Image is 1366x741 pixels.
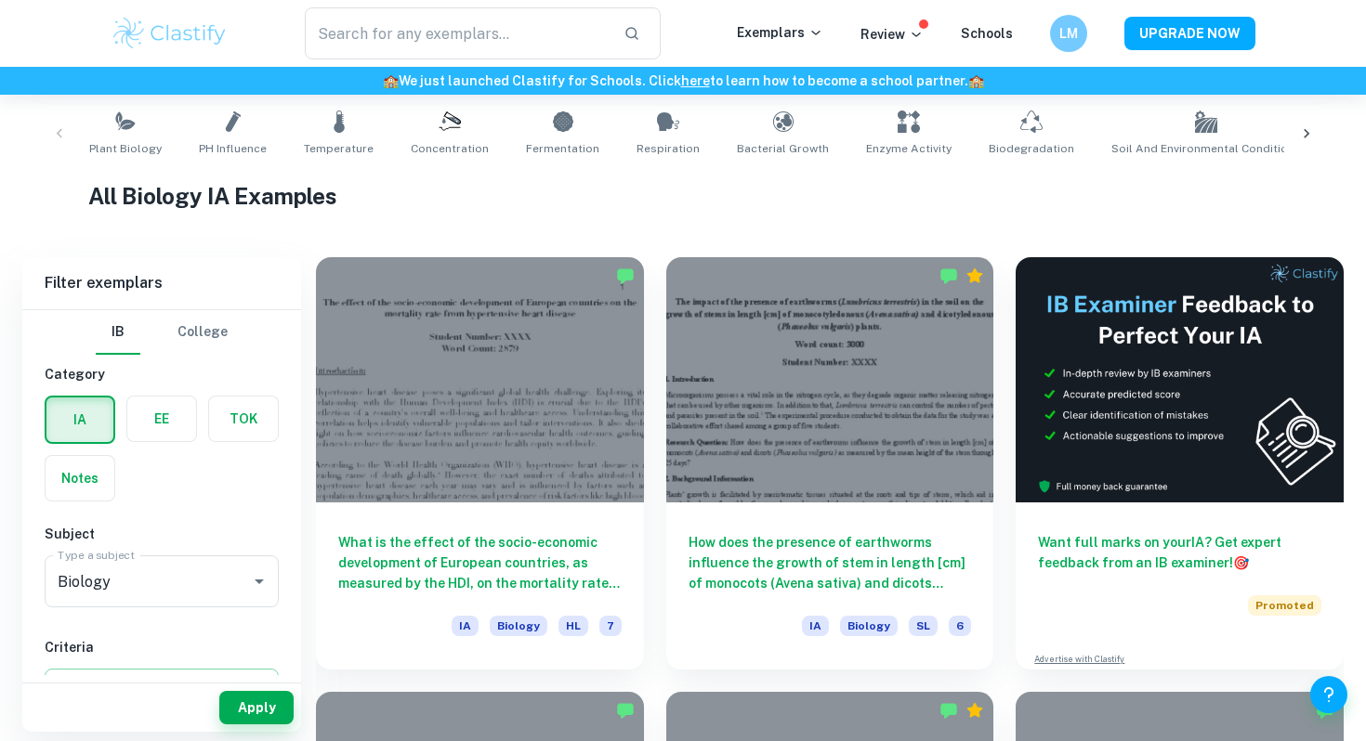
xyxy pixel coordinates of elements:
img: Marked [939,266,958,285]
span: Promoted [1248,595,1321,616]
img: Marked [939,701,958,720]
span: Concentration [411,140,489,157]
button: Select [45,669,279,702]
div: Premium [965,266,984,285]
h1: All Biology IA Examples [88,179,1278,213]
button: TOK [209,396,278,441]
a: Schools [961,26,1013,41]
h6: LM [1058,23,1080,44]
input: Search for any exemplars... [305,7,609,59]
h6: Filter exemplars [22,257,301,309]
h6: Want full marks on your IA ? Get expert feedback from an IB examiner! [1038,532,1321,573]
h6: Subject [45,524,279,544]
span: pH Influence [199,140,267,157]
button: EE [127,396,196,441]
span: IA [802,616,829,636]
span: Biology [490,616,547,636]
button: UPGRADE NOW [1124,17,1255,50]
a: Want full marks on yourIA? Get expert feedback from an IB examiner!PromotedAdvertise with Clastify [1016,257,1344,669]
span: Bacterial Growth [737,140,829,157]
span: IA [452,616,479,636]
button: LM [1050,15,1087,52]
span: 7 [599,616,622,636]
span: HL [558,616,588,636]
a: How does the presence of earthworms influence the growth of stem in length [cm] of monocots (Aven... [666,257,994,669]
span: Biology [840,616,898,636]
button: IA [46,397,113,442]
span: Enzyme Activity [866,140,952,157]
button: IB [96,310,140,355]
img: Marked [616,266,635,285]
h6: How does the presence of earthworms influence the growth of stem in length [cm] of monocots (Aven... [689,532,972,593]
span: 🎯 [1233,555,1249,570]
button: College [177,310,228,355]
a: Advertise with Clastify [1034,653,1124,666]
p: Exemplars [737,22,823,43]
button: Open [246,568,272,594]
a: here [681,73,710,88]
span: 🏫 [968,73,984,88]
span: Biodegradation [989,140,1074,157]
h6: Category [45,364,279,384]
p: Review [860,24,924,45]
span: Temperature [304,140,374,157]
span: SL [909,616,938,636]
span: Respiration [637,140,700,157]
span: 🏫 [383,73,399,88]
button: Apply [219,691,294,724]
span: 6 [949,616,971,636]
h6: What is the effect of the socio-economic development of European countries, as measured by the HD... [338,532,622,593]
span: Soil and Environmental Conditions [1111,140,1301,157]
label: Type a subject [58,547,135,563]
span: Plant Biology [89,140,162,157]
img: Clastify logo [111,15,229,52]
a: What is the effect of the socio-economic development of European countries, as measured by the HD... [316,257,644,669]
h6: Criteria [45,637,279,657]
h6: We just launched Clastify for Schools. Click to learn how to become a school partner. [4,71,1362,91]
img: Thumbnail [1016,257,1344,502]
img: Marked [616,701,635,720]
div: Filter type choice [96,310,228,355]
button: Notes [46,456,114,500]
div: Premium [965,701,984,720]
button: Help and Feedback [1310,676,1347,713]
span: Fermentation [526,140,599,157]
